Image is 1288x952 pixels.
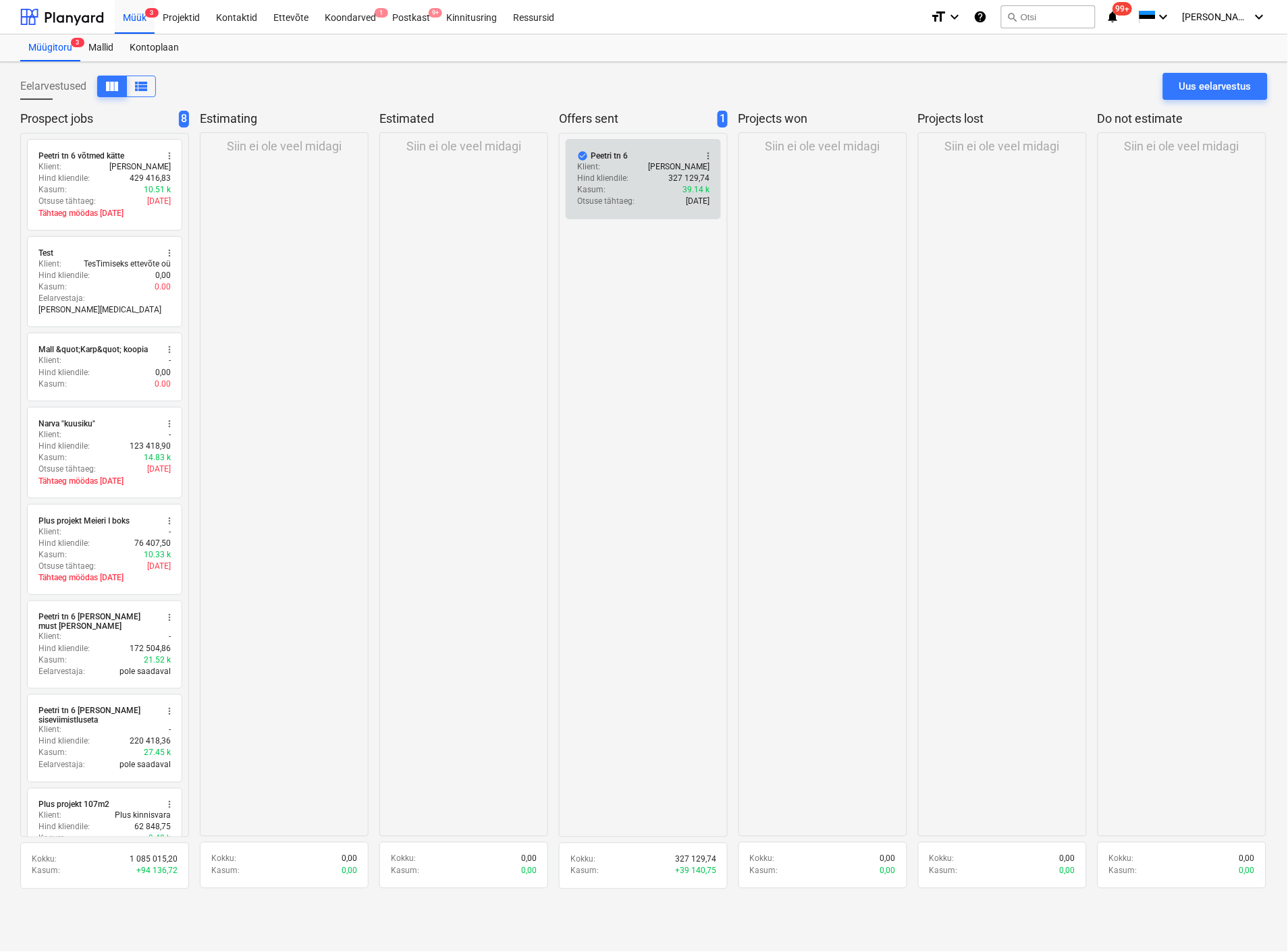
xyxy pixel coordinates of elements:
span: more_vert [164,515,175,526]
p: Kokku : [930,853,955,865]
p: Offers sent [559,111,712,128]
p: - [169,725,171,736]
p: 327 129,74 [668,173,709,184]
span: 99+ [1113,2,1133,16]
p: Hind kliendile : [38,270,90,281]
p: 0,00 [880,853,896,865]
span: Kuva veergudena [104,78,120,94]
p: 9.49 k [149,833,171,845]
p: Otsuse tähtaeg : [38,464,96,475]
p: Kokku : [750,853,775,865]
i: keyboard_arrow_down [947,9,963,25]
span: more_vert [164,418,175,429]
p: Kasum : [930,866,958,877]
div: Uus eelarvestus [1179,78,1252,95]
p: pole saadaval [119,760,171,771]
div: Test [38,248,53,258]
i: notifications [1106,9,1120,25]
p: Hind kliendile : [577,173,628,184]
div: Peetri tn 6 [PERSON_NAME] must [PERSON_NAME] [38,612,156,631]
div: Plus projekt Meieri I boks [38,515,130,526]
p: 10.51 k [144,184,171,196]
p: Hind kliendile : [38,367,90,379]
p: Eelarvestaja : [38,760,85,771]
p: Kasum : [391,866,419,877]
p: 0,00 [1060,853,1075,865]
p: + 39 140,75 [675,866,716,877]
div: Peetri tn 6 [PERSON_NAME] siseviimistluseta [38,706,156,725]
div: Müügitoru [20,34,80,61]
p: Projects lost [918,111,1081,127]
p: 39.14 k [682,184,709,196]
i: format_size [931,9,947,25]
p: Hind kliendile : [38,643,90,654]
div: Eelarvestused [20,76,156,97]
p: Hind kliendile : [38,441,90,452]
p: Tähtaeg möödas [DATE] [38,208,171,219]
p: Eelarvestaja : [38,666,85,677]
div: Kontoplaan [122,34,187,61]
p: 0.00 [155,379,171,390]
p: Kasum : [38,184,67,196]
p: 123 418,90 [130,441,171,452]
a: Mallid [80,34,122,61]
button: Uus eelarvestus [1163,73,1268,100]
p: 220 418,36 [130,736,171,748]
span: more_vert [164,344,175,355]
div: Peetri tn 6 võtmed kätte [38,150,124,161]
span: more_vert [703,150,714,161]
span: 1 [718,111,728,128]
p: TesTimiseks ettevõte oü [84,258,171,270]
p: 0.00 [155,281,171,293]
p: [DATE] [147,561,171,572]
p: Do not estimate [1098,111,1261,127]
p: Kasum : [570,866,599,877]
p: 0,00 [521,853,537,865]
p: 0,00 [155,270,171,281]
span: 3 [145,8,159,18]
p: 10.33 k [144,549,171,561]
p: 0,00 [1239,866,1255,877]
div: Peetri tn 6 [591,150,628,161]
p: - [169,526,171,538]
div: Mall &quot;Karp&quot; koopia [38,344,148,355]
p: Kokku : [570,854,595,866]
p: Estimated [379,111,543,127]
span: more_vert [164,612,175,623]
p: Hind kliendile : [38,173,90,184]
p: Klient : [38,161,61,173]
p: Klient : [577,161,600,173]
iframe: Chat Widget [1220,887,1288,952]
p: Hind kliendile : [38,736,90,748]
p: Hind kliendile : [38,822,90,833]
p: Tähtaeg möödas [DATE] [38,572,171,584]
p: Hind kliendile : [38,538,90,549]
span: Märgi kui tegemata [577,150,588,161]
p: Kokku : [32,854,57,866]
p: 27.45 k [144,748,171,759]
p: pole saadaval [119,666,171,677]
p: Kasum : [38,748,67,759]
p: - [169,355,171,366]
p: Siin ei ole veel midagi [1125,138,1239,155]
p: Kasum : [38,281,67,293]
span: 3 [71,38,84,47]
p: 21.52 k [144,654,171,666]
p: Kasum : [1109,866,1137,877]
span: 9+ [429,8,442,18]
p: 0,00 [155,367,171,379]
p: Siin ei ole veel midagi [945,138,1060,155]
p: Klient : [38,355,61,366]
p: Estimating [200,111,363,127]
p: Otsuse tähtaeg : [38,561,96,572]
p: Kokku : [391,853,416,865]
p: Prospect jobs [20,111,173,128]
p: Kasum : [577,184,606,196]
p: 327 129,74 [675,854,716,866]
p: Klient : [38,725,61,736]
p: + 94 136,72 [136,866,178,877]
i: keyboard_arrow_down [1252,9,1268,25]
p: Tähtaeg möödas [DATE] [38,476,171,487]
span: 1 [375,8,388,18]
